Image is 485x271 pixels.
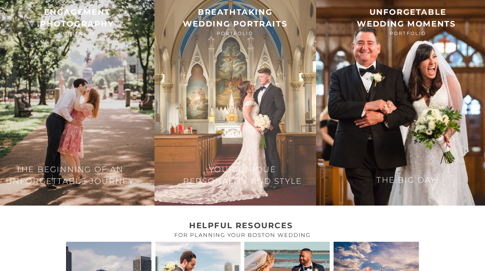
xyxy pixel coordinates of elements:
[376,175,439,185] span: The big day!
[183,176,302,186] span: personality and style
[198,7,272,17] strong: breathtaking
[357,19,456,29] strong: wedding moments
[390,30,426,36] span: portfolio
[59,30,95,36] span: portfolio
[209,165,276,174] span: your unique
[369,7,446,17] strong: UNFORGETABLE
[40,19,114,29] strong: photography
[189,221,293,230] strong: helpful resources
[217,30,253,36] span: portfolio
[183,19,287,29] strong: Wedding portraits
[6,176,134,186] span: unforgettable journey
[44,7,110,17] strong: engagement
[174,232,310,238] span: for planning your boston wedding
[16,165,123,174] span: The beginning of an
